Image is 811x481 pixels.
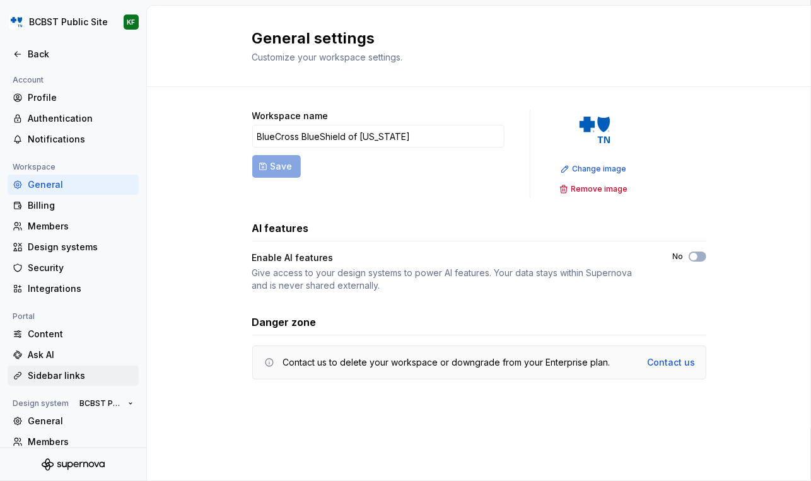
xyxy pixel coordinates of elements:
[28,241,134,253] div: Design systems
[8,108,139,129] a: Authentication
[252,28,691,49] h2: General settings
[252,52,403,62] span: Customize your workspace settings.
[673,252,684,262] label: No
[8,366,139,386] a: Sidebar links
[571,184,628,194] span: Remove image
[8,88,139,108] a: Profile
[28,262,134,274] div: Security
[79,398,123,409] span: BCBST Public Site
[556,180,634,198] button: Remove image
[28,349,134,361] div: Ask AI
[8,324,139,344] a: Content
[28,199,134,212] div: Billing
[28,91,134,104] div: Profile
[8,396,74,411] div: Design system
[573,164,627,174] span: Change image
[8,432,139,452] a: Members
[252,221,309,236] h3: AI features
[28,415,134,427] div: General
[8,309,40,324] div: Portal
[8,159,61,175] div: Workspace
[28,436,134,448] div: Members
[127,17,136,27] div: KF
[252,252,334,264] div: Enable AI features
[252,110,329,122] label: Workspace name
[8,129,139,149] a: Notifications
[9,14,24,30] img: b44e7a6b-69a5-43df-ae42-963d7259159b.png
[28,48,134,61] div: Back
[28,282,134,295] div: Integrations
[8,258,139,278] a: Security
[283,356,610,369] div: Contact us to delete your workspace or downgrade from your Enterprise plan.
[29,16,108,28] div: BCBST Public Site
[8,411,139,431] a: General
[28,133,134,146] div: Notifications
[28,178,134,191] div: General
[8,44,139,64] a: Back
[8,72,49,88] div: Account
[648,356,696,369] a: Contact us
[8,237,139,257] a: Design systems
[28,369,134,382] div: Sidebar links
[8,195,139,216] a: Billing
[557,160,633,178] button: Change image
[8,279,139,299] a: Integrations
[8,175,139,195] a: General
[575,110,615,150] img: b44e7a6b-69a5-43df-ae42-963d7259159b.png
[28,328,134,340] div: Content
[8,216,139,236] a: Members
[28,112,134,125] div: Authentication
[8,345,139,365] a: Ask AI
[3,8,144,36] button: BCBST Public SiteKF
[28,220,134,233] div: Members
[252,315,317,330] h3: Danger zone
[42,458,105,471] svg: Supernova Logo
[252,267,650,292] div: Give access to your design systems to power AI features. Your data stays within Supernova and is ...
